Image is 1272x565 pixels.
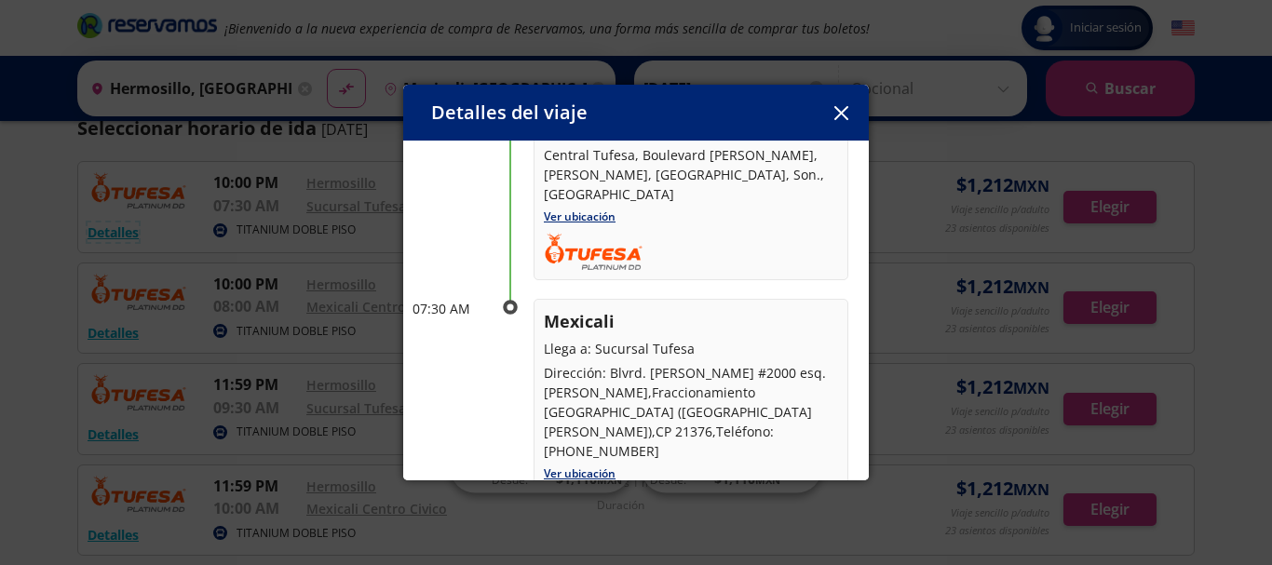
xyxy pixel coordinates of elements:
[544,339,838,358] p: Llega a: Sucursal Tufesa
[431,99,588,127] p: Detalles del viaje
[544,363,838,461] p: Dirección: Blvrd. [PERSON_NAME] #2000 esq. [PERSON_NAME],Fraccionamiento [GEOGRAPHIC_DATA] ([GEOG...
[544,465,616,481] a: Ver ubicación
[544,232,643,270] img: TUFESA_PLATINUM_DD.png
[544,145,838,204] p: Central Tufesa, Boulevard [PERSON_NAME], [PERSON_NAME], [GEOGRAPHIC_DATA], Son., [GEOGRAPHIC_DATA]
[413,299,487,318] p: 07:30 AM
[544,209,616,224] a: Ver ubicación
[544,309,838,334] p: Mexicali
